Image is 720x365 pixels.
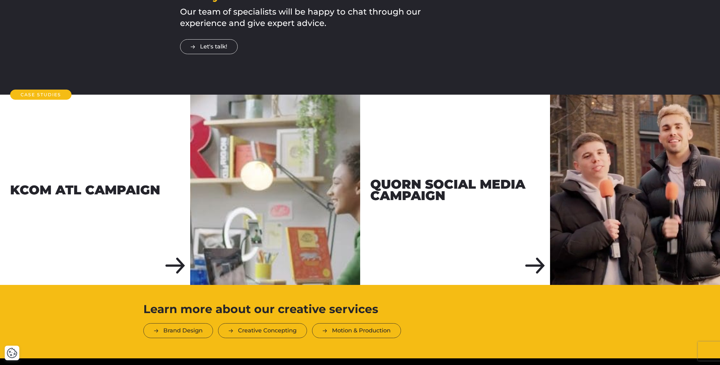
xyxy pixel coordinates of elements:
a: Brand Design [143,323,213,338]
div: Quorn Social Media Campaign [360,95,550,285]
h2: Learn more about our creative services [143,305,429,313]
button: Cookie Settings [7,348,17,358]
h2: Case Studies [10,90,72,100]
a: Let's talk! [180,39,238,54]
a: Motion & Production [312,323,401,338]
img: KCOM ATL Campaign [190,95,360,285]
p: Our team of specialists will be happy to chat through our experience and give expert advice. [180,6,429,29]
img: Quorn Social Media Campaign [550,95,720,285]
img: Revisit consent button [7,348,17,358]
a: Creative Concepting [218,323,307,338]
